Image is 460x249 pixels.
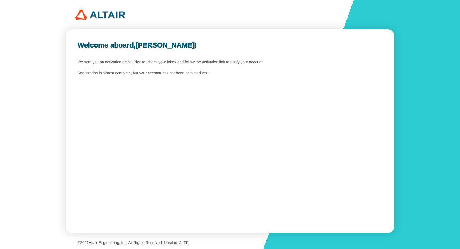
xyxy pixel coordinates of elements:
[135,41,195,49] b: [PERSON_NAME]
[77,71,382,76] unity-typography: Registration is almost complete, but your account has not been activated yet.
[77,241,382,245] p: © Altair Engineering, Inc. All Rights Reserved. Nasdaq: ALTR
[80,240,89,245] span: 2022
[75,10,125,20] img: 320px-Altair_logo.png
[77,60,382,65] unity-typography: We sent you an activation email. Please, check your inbox and follow the activation link to verif...
[77,41,382,49] unity-typography: Welcome aboard, !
